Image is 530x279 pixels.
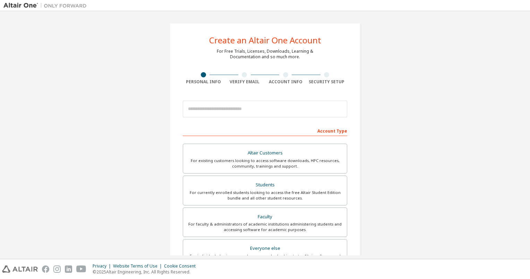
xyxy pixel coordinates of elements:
div: Personal Info [183,79,224,85]
img: youtube.svg [76,265,86,273]
div: For faculty & administrators of academic institutions administering students and accessing softwa... [187,221,343,232]
img: linkedin.svg [65,265,72,273]
div: Security Setup [306,79,348,85]
div: Account Info [265,79,306,85]
div: For Free Trials, Licenses, Downloads, Learning & Documentation and so much more. [217,49,313,60]
img: facebook.svg [42,265,49,273]
div: Create an Altair One Account [209,36,321,44]
div: Faculty [187,212,343,222]
div: Cookie Consent [164,263,200,269]
div: For individuals, businesses and everyone else looking to try Altair software and explore our prod... [187,253,343,264]
div: Altair Customers [187,148,343,158]
div: For existing customers looking to access software downloads, HPC resources, community, trainings ... [187,158,343,169]
div: Students [187,180,343,190]
div: Everyone else [187,244,343,253]
div: Website Terms of Use [113,263,164,269]
img: Altair One [3,2,90,9]
img: altair_logo.svg [2,265,38,273]
div: Verify Email [224,79,265,85]
div: Privacy [93,263,113,269]
div: For currently enrolled students looking to access the free Altair Student Edition bundle and all ... [187,190,343,201]
div: Account Type [183,125,347,136]
p: © 2025 Altair Engineering, Inc. All Rights Reserved. [93,269,200,275]
img: instagram.svg [53,265,61,273]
